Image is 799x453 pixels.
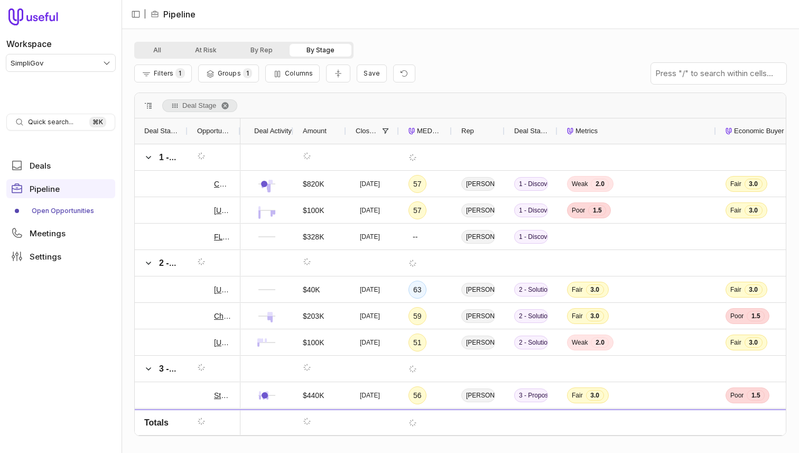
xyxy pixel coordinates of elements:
span: 1 - Discovery [514,204,548,217]
span: 1.5 [747,311,765,321]
span: 2 - Solutioning [514,283,548,297]
span: Deal Stage [144,125,178,137]
span: 3.0 [745,337,763,348]
span: Rep [461,125,474,137]
span: Fair [730,180,741,188]
button: By Rep [234,44,290,57]
a: Pipeline [6,179,115,198]
span: Deal Stage [182,99,216,112]
a: Settings [6,247,115,266]
span: 3.0 [745,179,763,189]
div: 59 [413,310,422,322]
span: 1 - Discovery [514,177,548,191]
div: 57 [413,178,422,190]
div: $328K [303,230,324,243]
span: Deal Stage [514,125,548,137]
div: Row Groups [162,99,237,112]
span: [PERSON_NAME] [461,415,495,429]
button: Create a new saved view [357,64,387,82]
span: 2 - Solutioning [514,336,548,349]
span: 3 - Proposal [514,415,548,429]
time: [DATE] [360,233,380,241]
span: 3.0 [586,284,604,295]
span: Poor [730,418,744,426]
span: [PERSON_NAME] [461,309,495,323]
a: Child Action SGAP [214,310,231,322]
span: Metrics [575,125,598,137]
button: Columns [265,64,320,82]
span: 3.0 [586,311,604,321]
span: Save [364,69,380,77]
span: Filters [154,69,173,77]
kbd: ⌘ K [89,117,106,127]
time: [DATE] [360,391,380,400]
span: Fair [572,312,583,320]
span: Poor [572,206,585,215]
label: Workspace [6,38,52,50]
div: 57 [413,204,422,217]
a: Open Opportunities [6,202,115,219]
div: 57 [413,415,422,428]
span: Deal Stage. Press ENTER to sort. Press DELETE to remove [162,99,237,112]
div: $440K [303,389,324,402]
div: 56 [413,389,422,402]
span: Pipeline [30,185,60,193]
span: Fair [572,285,583,294]
span: 1.5 [747,390,765,401]
button: Filter Pipeline [134,64,192,82]
button: Group Pipeline [198,64,259,82]
span: Quick search... [28,118,73,126]
span: Fair [572,418,583,426]
span: Meetings [30,229,66,237]
span: 3.0 [745,284,763,295]
a: [US_STATE] Dept of Administration - SGAP [214,336,231,349]
span: [PERSON_NAME] [461,283,495,297]
input: Press "/" to search within cells... [651,63,786,84]
div: -- [413,230,417,243]
time: [DATE] [360,418,380,426]
a: FL Dept of Commerce HB703 SGAP [214,230,231,243]
div: $35K [303,415,320,428]
div: $100K [303,336,324,349]
span: 2.0 [591,337,609,348]
span: 3.0 [745,205,763,216]
span: [PERSON_NAME] [461,336,495,349]
span: [PERSON_NAME] [461,230,495,244]
div: $820K [303,178,324,190]
button: Collapse sidebar [128,6,144,22]
span: 3.0 [586,417,604,427]
time: [DATE] [360,206,380,215]
time: [DATE] [360,338,380,347]
a: [US_STATE] Department of Mental Health - Y2 Upsell [214,204,231,217]
span: 1 - Discovery [159,153,212,162]
a: [US_STATE] Department of Administration (DOA) - SimpliForms [214,283,231,296]
span: Economic Buyer [734,125,784,137]
div: 63 [413,283,422,296]
button: All [136,44,178,57]
span: | [144,8,146,21]
span: Settings [30,253,61,261]
div: $203K [303,310,324,322]
button: By Stage [290,44,351,57]
span: Close Date [356,125,378,137]
span: [PERSON_NAME] [461,389,495,402]
span: Poor [730,312,744,320]
span: Weak [572,338,588,347]
span: Weak [572,180,588,188]
a: Deals [6,156,115,175]
span: Poor [730,391,744,400]
span: 1.5 [747,417,765,427]
span: Opportunity [197,125,231,137]
div: 51 [413,336,422,349]
span: 1.5 [588,205,606,216]
div: MEDDICC Score [408,118,442,144]
button: Collapse all rows [326,64,350,83]
button: At Risk [178,44,234,57]
span: [PERSON_NAME] [461,204,495,217]
time: [DATE] [360,285,380,294]
time: [DATE] [360,312,380,320]
a: Meetings [6,224,115,243]
time: [DATE] [360,180,380,188]
span: 2 - Solutioning [514,309,548,323]
a: CDSS Enterprise Forms - Phase 1 - Admin [214,178,231,190]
